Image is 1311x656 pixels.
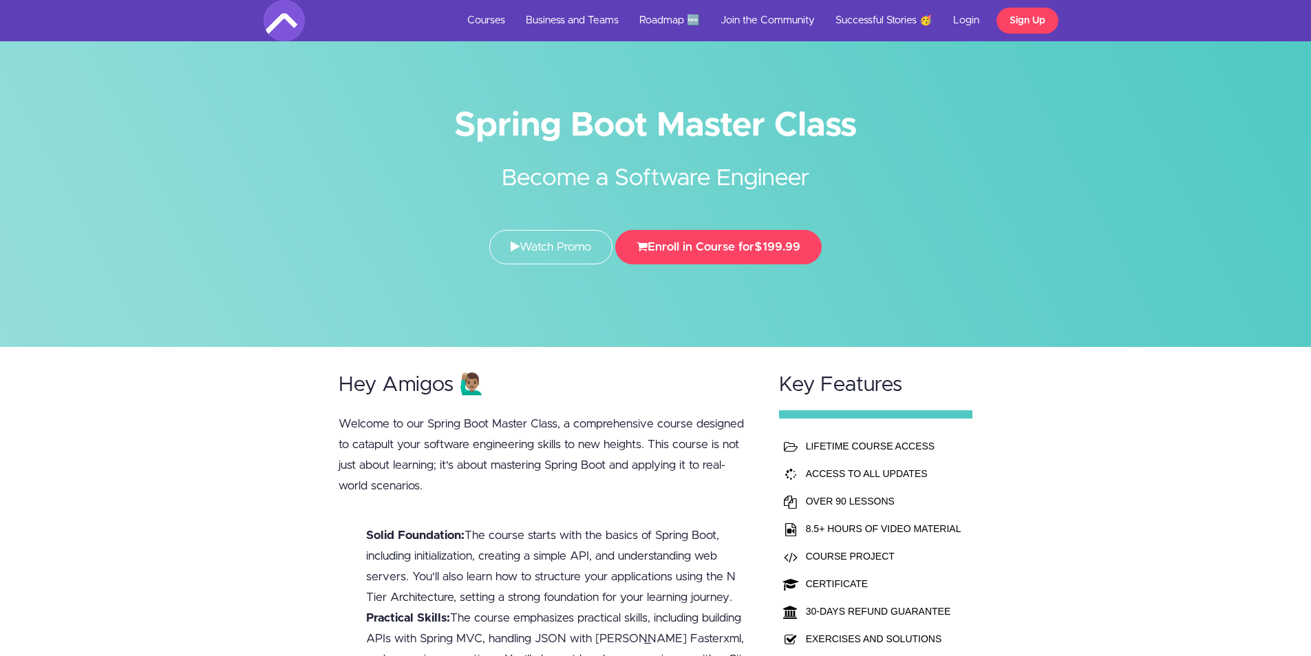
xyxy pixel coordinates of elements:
[366,525,753,608] li: The course starts with the basics of Spring Boot, including initialization, creating a simple API...
[366,529,465,541] b: Solid Foundation:
[802,597,965,625] td: 30-DAYS REFUND GUARANTEE
[802,487,965,515] td: OVER 90 LESSONS
[802,432,965,460] td: LIFETIME COURSE ACCESS
[339,374,753,396] h2: Hey Amigos 🙋🏽‍♂️
[615,230,822,264] button: Enroll in Course for$199.99
[366,612,450,624] b: Practical Skills:
[398,141,914,195] h2: Become a Software Engineer
[802,515,965,542] td: 8.5+ HOURS OF VIDEO MATERIAL
[489,230,612,264] a: Watch Promo
[754,241,800,253] span: $199.99
[802,460,965,487] td: ACCESS TO ALL UPDATES
[264,110,1048,141] h1: Spring Boot Master Class
[802,542,965,570] td: COURSE PROJECT
[339,414,753,496] p: Welcome to our Spring Boot Master Class, a comprehensive course designed to catapult your softwar...
[802,570,965,597] td: CERTIFICATE
[779,374,973,396] h2: Key Features
[802,625,965,653] td: EXERCISES AND SOLUTIONS
[996,8,1058,34] a: Sign Up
